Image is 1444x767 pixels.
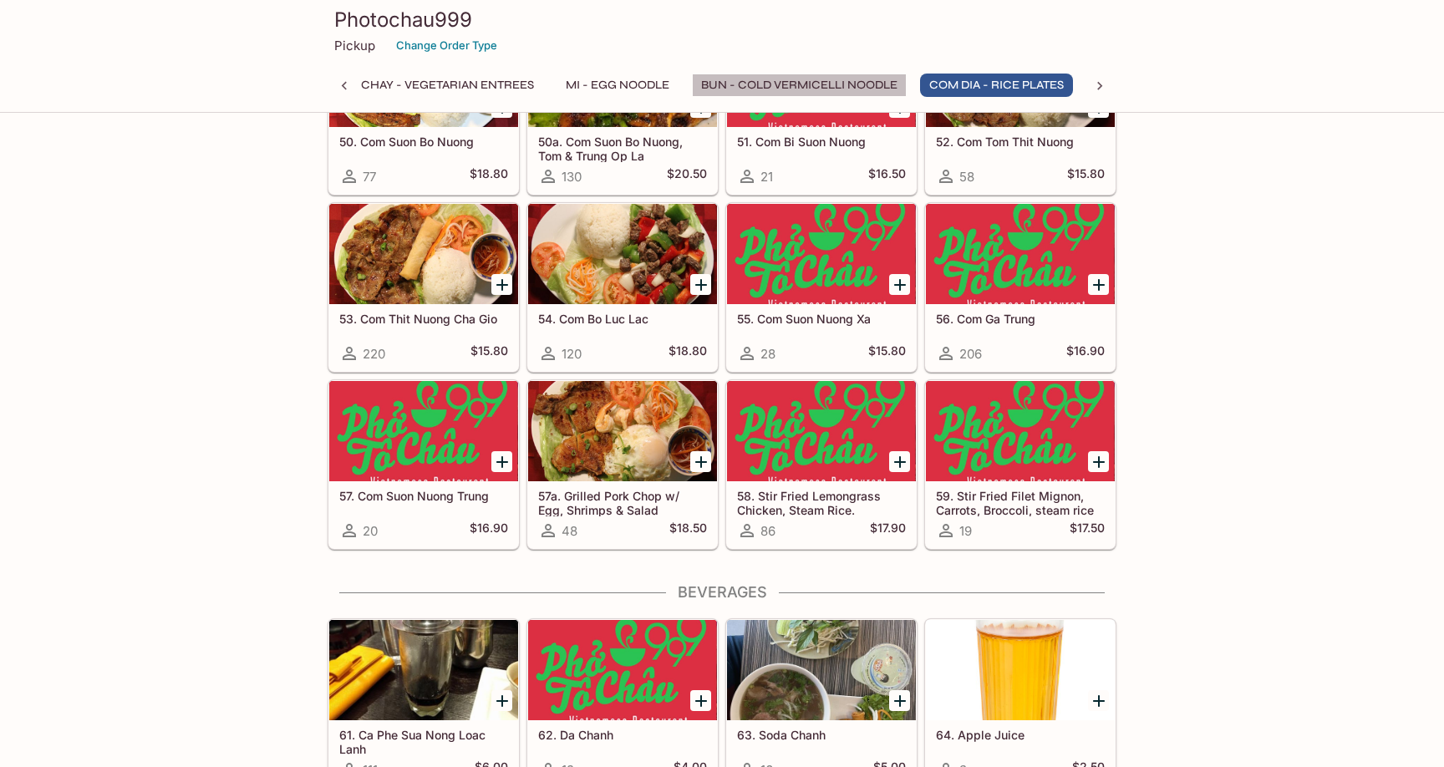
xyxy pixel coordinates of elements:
button: Add 64. Apple Juice [1088,690,1109,711]
h5: $15.80 [1067,166,1105,186]
h5: $16.90 [470,521,508,541]
span: 28 [760,346,775,362]
h5: 56. Com Ga Trung [936,312,1105,326]
h5: $15.80 [470,343,508,363]
span: 19 [959,523,972,539]
button: Add 58. Stir Fried Lemongrass Chicken, Steam Rice. [889,451,910,472]
h5: $18.80 [669,343,707,363]
h5: $18.80 [470,166,508,186]
button: Add 55. Com Suon Nuong Xa [889,274,910,295]
button: Add 62. Da Chanh [690,690,711,711]
span: 58 [959,169,974,185]
a: 57. Com Suon Nuong Trung20$16.90 [328,380,519,549]
h5: 59. Stir Fried Filet Mignon, Carrots, Broccoli, steam rice [936,489,1105,516]
div: 54. Com Bo Luc Lac [528,204,717,304]
div: 50a. Com Suon Bo Nuong, Tom & Trung Op La [528,27,717,127]
div: 63. Soda Chanh [727,620,916,720]
div: 52. Com Tom Thit Nuong [926,27,1115,127]
button: Add 57. Com Suon Nuong Trung [491,451,512,472]
div: 56. Com Ga Trung [926,204,1115,304]
h5: 63. Soda Chanh [737,728,906,742]
button: Add 63. Soda Chanh [889,690,910,711]
h5: 55. Com Suon Nuong Xa [737,312,906,326]
span: 48 [562,523,577,539]
button: Add 61. Ca Phe Sua Nong Loac Lanh [491,690,512,711]
h5: 58. Stir Fried Lemongrass Chicken, Steam Rice. [737,489,906,516]
div: 55. Com Suon Nuong Xa [727,204,916,304]
div: 58. Stir Fried Lemongrass Chicken, Steam Rice. [727,381,916,481]
div: 51. Com Bi Suon Nuong [727,27,916,127]
a: 56. Com Ga Trung206$16.90 [925,203,1116,372]
span: 120 [562,346,582,362]
h5: 52. Com Tom Thit Nuong [936,135,1105,149]
span: 206 [959,346,982,362]
span: 220 [363,346,385,362]
h5: $16.50 [868,166,906,186]
h5: $20.50 [667,166,707,186]
h5: 53. Com Thit Nuong Cha Gio [339,312,508,326]
div: 50. Com Suon Bo Nuong [329,27,518,127]
a: 59. Stir Fried Filet Mignon, Carrots, Broccoli, steam rice19$17.50 [925,380,1116,549]
span: 86 [760,523,775,539]
div: 64. Apple Juice [926,620,1115,720]
span: 77 [363,169,376,185]
h5: 50. Com Suon Bo Nuong [339,135,508,149]
button: Add 53. Com Thit Nuong Cha Gio [491,274,512,295]
h5: $15.80 [868,343,906,363]
button: Add 59. Stir Fried Filet Mignon, Carrots, Broccoli, steam rice [1088,451,1109,472]
h3: Photochau999 [334,7,1110,33]
p: Pickup [334,38,375,53]
h5: 57. Com Suon Nuong Trung [339,489,508,503]
button: Add 56. Com Ga Trung [1088,274,1109,295]
a: 55. Com Suon Nuong Xa28$15.80 [726,203,917,372]
h5: $16.90 [1066,343,1105,363]
h5: $17.50 [1070,521,1105,541]
div: 62. Da Chanh [528,620,717,720]
div: 53. Com Thit Nuong Cha Gio [329,204,518,304]
div: 61. Ca Phe Sua Nong Loac Lanh [329,620,518,720]
span: 21 [760,169,773,185]
span: 130 [562,169,582,185]
button: Com Dia - Rice Plates [920,74,1073,97]
button: Bun - Cold Vermicelli Noodle [692,74,907,97]
h5: 54. Com Bo Luc Lac [538,312,707,326]
h4: Beverages [328,583,1116,602]
button: Mon Chay - Vegetarian Entrees [320,74,543,97]
a: 57a. Grilled Pork Chop w/ Egg, Shrimps & Salad48$18.50 [527,380,718,549]
h5: 61. Ca Phe Sua Nong Loac Lanh [339,728,508,755]
button: Change Order Type [389,33,505,58]
div: 57a. Grilled Pork Chop w/ Egg, Shrimps & Salad [528,381,717,481]
a: 54. Com Bo Luc Lac120$18.80 [527,203,718,372]
h5: 62. Da Chanh [538,728,707,742]
a: 58. Stir Fried Lemongrass Chicken, Steam Rice.86$17.90 [726,380,917,549]
h5: 50a. Com Suon Bo Nuong, Tom & Trung Op La [538,135,707,162]
button: Add 57a. Grilled Pork Chop w/ Egg, Shrimps & Salad [690,451,711,472]
button: Mi - Egg Noodle [557,74,679,97]
h5: $18.50 [669,521,707,541]
div: 59. Stir Fried Filet Mignon, Carrots, Broccoli, steam rice [926,381,1115,481]
h5: 57a. Grilled Pork Chop w/ Egg, Shrimps & Salad [538,489,707,516]
div: 57. Com Suon Nuong Trung [329,381,518,481]
h5: 51. Com Bi Suon Nuong [737,135,906,149]
a: 53. Com Thit Nuong Cha Gio220$15.80 [328,203,519,372]
h5: $17.90 [870,521,906,541]
h5: 64. Apple Juice [936,728,1105,742]
span: 20 [363,523,378,539]
button: Add 54. Com Bo Luc Lac [690,274,711,295]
